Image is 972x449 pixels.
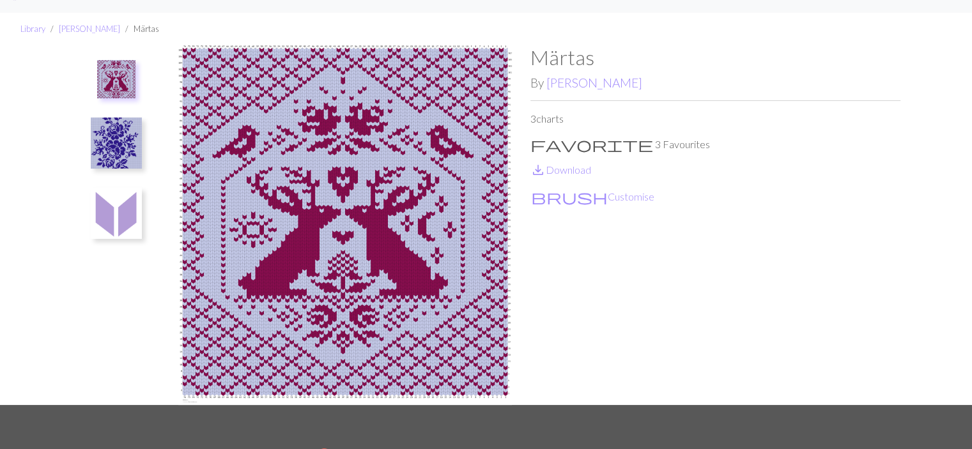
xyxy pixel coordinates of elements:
[59,24,120,34] a: [PERSON_NAME]
[120,23,159,35] li: Märtas
[530,164,591,176] a: DownloadDownload
[91,118,142,169] img: Märtas 2
[530,137,653,152] i: Favourite
[546,75,642,90] a: [PERSON_NAME]
[530,161,546,179] span: save_alt
[531,189,608,204] i: Customise
[160,45,530,404] img: Märtas
[97,60,135,98] img: Märtas
[530,137,900,152] p: 3 Favourites
[20,24,45,34] a: Library
[530,135,653,153] span: favorite
[530,45,900,70] h1: Märtas
[531,188,608,206] span: brush
[530,75,900,90] h2: By
[530,162,546,178] i: Download
[91,188,142,239] img: Märtas bakstycke
[530,111,900,126] p: 3 charts
[530,188,655,205] button: CustomiseCustomise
